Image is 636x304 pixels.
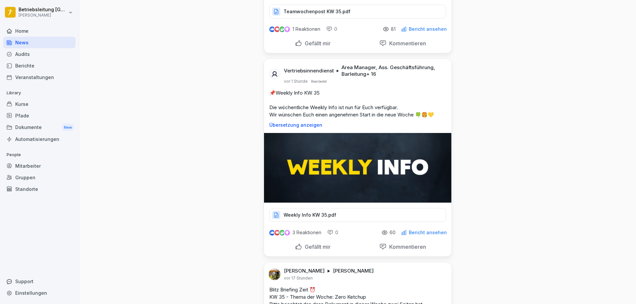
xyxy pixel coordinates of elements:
p: Library [3,88,76,98]
a: Teamwochenpost KW 35.pdf [269,10,446,17]
p: [PERSON_NAME] [19,13,67,18]
a: Mitarbeiter [3,160,76,172]
p: Bearbeitet [311,79,327,84]
img: like [269,26,275,32]
p: Übersetzung anzeigen [269,122,446,128]
p: vor 1 Stunde [284,79,308,84]
a: Automatisierungen [3,133,76,145]
p: 3 Reaktionen [292,230,321,235]
a: News [3,37,76,48]
a: Kurse [3,98,76,110]
div: 0 [326,26,337,32]
div: Dokumente [3,121,76,134]
p: 81 [391,26,396,32]
a: Veranstaltungen [3,71,76,83]
a: Pfade [3,110,76,121]
p: 1 Reaktionen [292,26,320,32]
a: DokumenteNew [3,121,76,134]
img: celebrate [279,26,285,32]
p: Bericht ansehen [409,230,447,235]
a: Weekly Info KW 35.pdf [269,214,446,220]
img: inspiring [284,26,290,32]
img: love [275,27,280,32]
p: Betriebsleitung [GEOGRAPHIC_DATA] [19,7,67,13]
p: Bericht ansehen [409,26,447,32]
p: Gefällt mir [302,243,331,250]
p: [PERSON_NAME] [333,268,374,274]
p: People [3,150,76,160]
a: Standorte [3,183,76,195]
img: celebrate [279,230,285,236]
p: Kommentieren [387,40,426,47]
a: Gruppen [3,172,76,183]
img: ahtvx1qdgs31qf7oeejj87mb.png [269,268,281,280]
img: inspiring [284,230,290,236]
img: love [275,230,280,235]
p: Vertriebsinnendienst [284,67,334,74]
p: [PERSON_NAME] [284,268,325,274]
p: Weekly Info KW 35.pdf [284,212,336,218]
div: 0 [327,229,338,236]
a: Audits [3,48,76,60]
div: New [62,124,74,131]
p: Kommentieren [387,243,426,250]
p: 60 [390,230,396,235]
p: vor 17 Stunden [284,276,313,281]
a: Home [3,25,76,37]
img: like [269,230,275,235]
img: glg6v01zlcjc5ofsl3j82cvn.png [264,133,451,203]
a: Einstellungen [3,287,76,299]
div: Support [3,276,76,287]
p: Teamwochenpost KW 35.pdf [284,8,350,15]
p: 📌Weekly Info KW 35 Die wöchentliche Weekly Info ist nun für Euch verfügbar. Wir wünschen Euch ein... [269,89,446,118]
p: Area Manager, Ass. Geschäftsführung, Barleitung + 16 [342,64,444,77]
p: Gefällt mir [302,40,331,47]
a: Berichte [3,60,76,71]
